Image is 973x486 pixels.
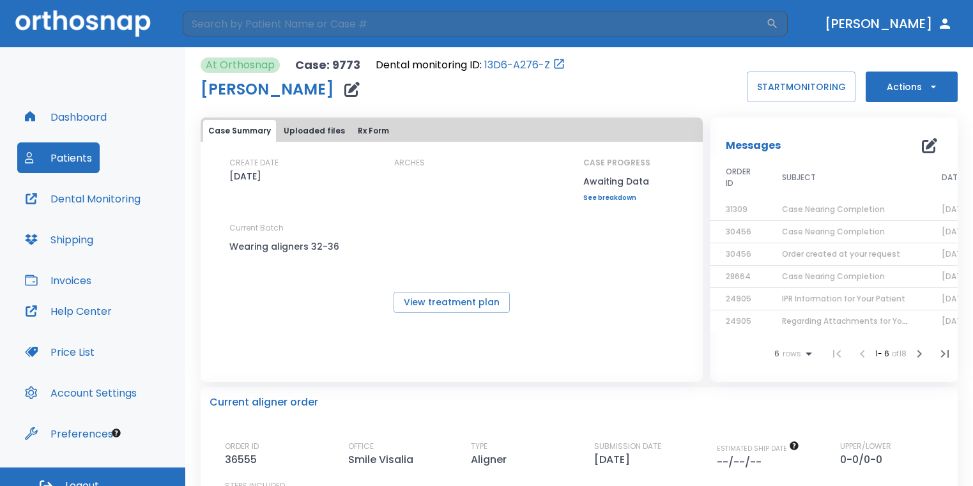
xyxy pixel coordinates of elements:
[782,315,941,326] span: Regarding Attachments for Your Patient
[942,271,969,282] span: [DATE]
[782,248,900,259] span: Order created at your request
[726,315,751,326] span: 24905
[225,441,259,452] p: ORDER ID
[942,172,962,183] span: DATE
[726,204,747,215] span: 31309
[726,293,751,304] span: 24905
[840,441,891,452] p: UPPER/LOWER
[206,57,275,73] p: At Orthosnap
[229,222,344,234] p: Current Batch
[717,455,767,470] p: --/--/--
[394,292,510,313] button: View treatment plan
[866,72,958,102] button: Actions
[782,271,885,282] span: Case Nearing Completion
[229,169,261,184] p: [DATE]
[774,349,779,358] span: 6
[17,377,144,408] button: Account Settings
[594,452,635,467] p: [DATE]
[17,337,102,367] button: Price List
[15,10,151,36] img: Orthosnap
[779,349,801,358] span: rows
[376,57,565,73] div: Open patient in dental monitoring portal
[942,226,969,237] span: [DATE]
[17,296,119,326] button: Help Center
[348,441,374,452] p: OFFICE
[782,226,885,237] span: Case Nearing Completion
[471,452,512,467] p: Aligner
[17,142,100,173] button: Patients
[840,452,887,467] p: 0-0/0-0
[875,348,891,359] span: 1 - 6
[583,194,650,202] a: See breakdown
[726,226,751,237] span: 30456
[484,57,550,73] a: 13D6-A276-Z
[348,452,418,467] p: Smile Visalia
[295,57,360,73] p: Case: 9773
[394,157,425,169] p: ARCHES
[225,452,262,467] p: 36555
[353,120,394,142] button: Rx Form
[726,248,751,259] span: 30456
[471,441,487,452] p: TYPE
[201,82,334,97] h1: [PERSON_NAME]
[229,157,279,169] p: CREATE DATE
[717,444,799,453] span: The date will be available after approving treatment plan
[942,315,969,326] span: [DATE]
[17,183,148,214] button: Dental Monitoring
[229,239,344,254] p: Wearing aligners 32-36
[376,57,482,73] p: Dental monitoring ID:
[942,204,969,215] span: [DATE]
[17,224,101,255] button: Shipping
[942,248,969,259] span: [DATE]
[594,441,661,452] p: SUBMISSION DATE
[583,157,650,169] p: CASE PROGRESS
[279,120,350,142] button: Uploaded files
[782,172,816,183] span: SUBJECT
[726,271,751,282] span: 28664
[17,418,121,449] button: Preferences
[782,204,885,215] span: Case Nearing Completion
[747,72,855,102] button: STARTMONITORING
[183,11,766,36] input: Search by Patient Name or Case #
[210,395,318,410] p: Current aligner order
[820,12,958,35] button: [PERSON_NAME]
[782,293,905,304] span: IPR Information for Your Patient
[203,120,700,142] div: tabs
[111,427,122,439] div: Tooltip anchor
[726,166,751,189] span: ORDER ID
[583,174,650,189] p: Awaiting Data
[17,265,99,296] button: Invoices
[942,293,969,304] span: [DATE]
[203,120,276,142] button: Case Summary
[891,348,907,359] span: of 18
[17,102,114,132] button: Dashboard
[726,138,781,153] p: Messages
